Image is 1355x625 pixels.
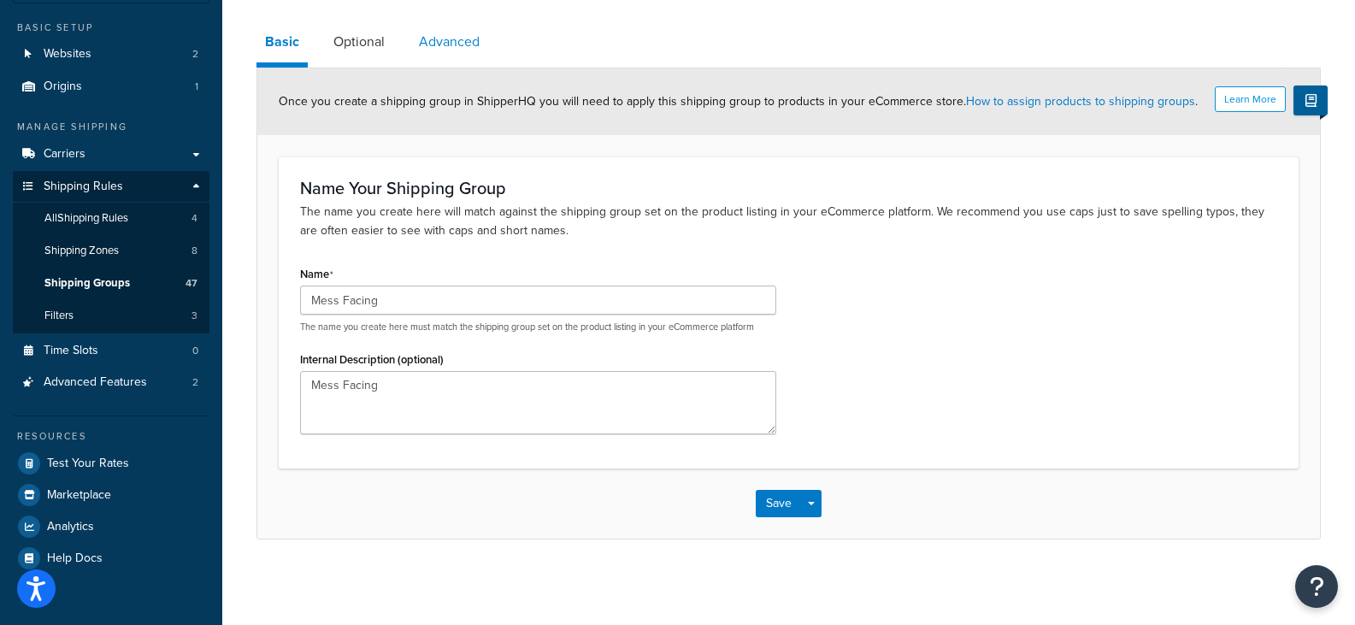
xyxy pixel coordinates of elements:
span: Test Your Rates [47,457,129,471]
a: Test Your Rates [13,448,209,479]
button: Show Help Docs [1293,85,1328,115]
div: Basic Setup [13,21,209,35]
a: Help Docs [13,543,209,574]
label: Name [300,268,333,281]
a: Analytics [13,511,209,542]
li: Filters [13,300,209,332]
p: The name you create here must match the shipping group set on the product listing in your eCommer... [300,321,776,333]
li: Shipping Groups [13,268,209,299]
span: Help Docs [47,551,103,566]
a: Advanced [410,21,488,62]
span: Origins [44,80,82,94]
li: Advanced Features [13,367,209,398]
span: Shipping Rules [44,180,123,194]
a: Carriers [13,139,209,170]
li: Shipping Zones [13,235,209,267]
a: Advanced Features2 [13,367,209,398]
span: Websites [44,47,91,62]
button: Learn More [1215,86,1286,112]
span: Advanced Features [44,375,147,390]
button: Open Resource Center [1295,565,1338,608]
a: Origins1 [13,71,209,103]
span: Time Slots [44,344,98,358]
div: Resources [13,429,209,444]
span: All Shipping Rules [44,211,128,226]
span: 2 [192,375,198,390]
a: Shipping Rules [13,171,209,203]
a: Optional [325,21,393,62]
a: Shipping Zones8 [13,235,209,267]
span: 0 [192,344,198,358]
div: Manage Shipping [13,120,209,134]
span: Shipping Zones [44,244,119,258]
a: Basic [256,21,308,68]
span: Once you create a shipping group in ShipperHQ you will need to apply this shipping group to produ... [279,92,1198,110]
button: Save [756,490,802,517]
a: Filters3 [13,300,209,332]
a: How to assign products to shipping groups [966,92,1195,110]
li: Time Slots [13,335,209,367]
textarea: Mess Facing [300,371,776,434]
span: Carriers [44,147,85,162]
p: The name you create here will match against the shipping group set on the product listing in your... [300,203,1277,240]
a: Marketplace [13,480,209,510]
li: Origins [13,71,209,103]
label: Internal Description (optional) [300,353,444,366]
span: Filters [44,309,74,323]
span: 2 [192,47,198,62]
span: 3 [191,309,197,323]
a: Shipping Groups47 [13,268,209,299]
span: Marketplace [47,488,111,503]
span: 8 [191,244,197,258]
a: Time Slots0 [13,335,209,367]
a: Websites2 [13,38,209,70]
span: 1 [195,80,198,94]
span: Analytics [47,520,94,534]
li: Shipping Rules [13,171,209,333]
span: 4 [191,211,197,226]
li: Websites [13,38,209,70]
h3: Name Your Shipping Group [300,179,1277,198]
span: Shipping Groups [44,276,130,291]
a: AllShipping Rules4 [13,203,209,234]
span: 47 [186,276,197,291]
